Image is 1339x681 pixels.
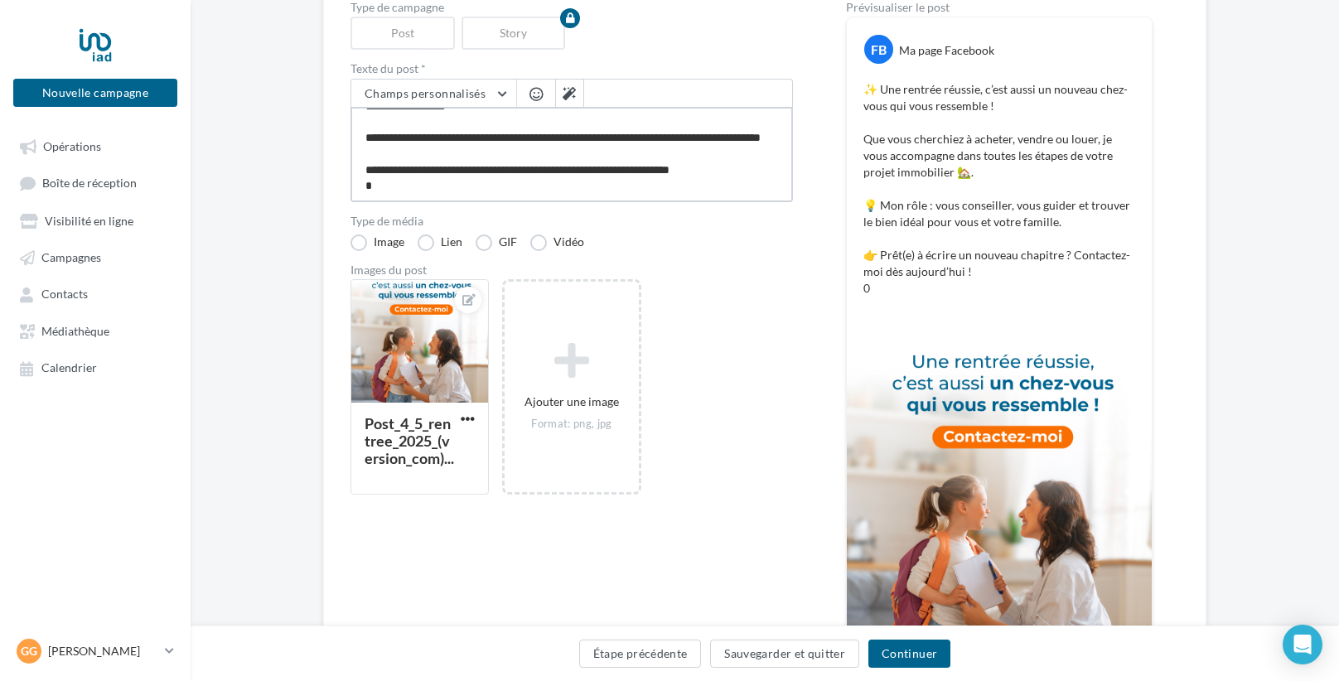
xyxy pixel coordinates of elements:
span: Visibilité en ligne [45,214,133,228]
button: Champs personnalisés [351,80,516,108]
div: Prévisualiser le post [846,2,1153,13]
span: Opérations [43,139,101,153]
label: Type de média [350,215,793,227]
a: Médiathèque [10,316,181,345]
p: ✨ Une rentrée réussie, c’est aussi un nouveau chez-vous qui vous ressemble ! Que vous cherchiez à... [863,81,1135,297]
label: Lien [418,234,462,251]
span: Boîte de réception [42,176,137,191]
a: Visibilité en ligne [10,205,181,235]
label: GIF [476,234,517,251]
span: Contacts [41,287,88,302]
button: Sauvegarder et quitter [710,640,859,668]
button: Nouvelle campagne [13,79,177,107]
span: Campagnes [41,250,101,264]
span: Gg [21,643,37,659]
a: Contacts [10,278,181,308]
button: Étape précédente [579,640,702,668]
span: Champs personnalisés [365,86,486,100]
div: Post_4_5_rentree_2025_(version_com)... [365,414,454,467]
span: Calendrier [41,361,97,375]
div: Ma page Facebook [899,42,994,59]
label: Texte du post * [350,63,793,75]
div: Images du post [350,264,793,276]
a: Gg [PERSON_NAME] [13,635,177,667]
p: [PERSON_NAME] [48,643,158,659]
label: Vidéo [530,234,584,251]
button: Continuer [868,640,950,668]
div: Open Intercom Messenger [1283,625,1322,664]
a: Calendrier [10,352,181,382]
a: Boîte de réception [10,167,181,198]
label: Type de campagne [350,2,793,13]
span: Médiathèque [41,324,109,338]
a: Opérations [10,131,181,161]
label: Image [350,234,404,251]
div: FB [864,35,893,64]
a: Campagnes [10,242,181,272]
